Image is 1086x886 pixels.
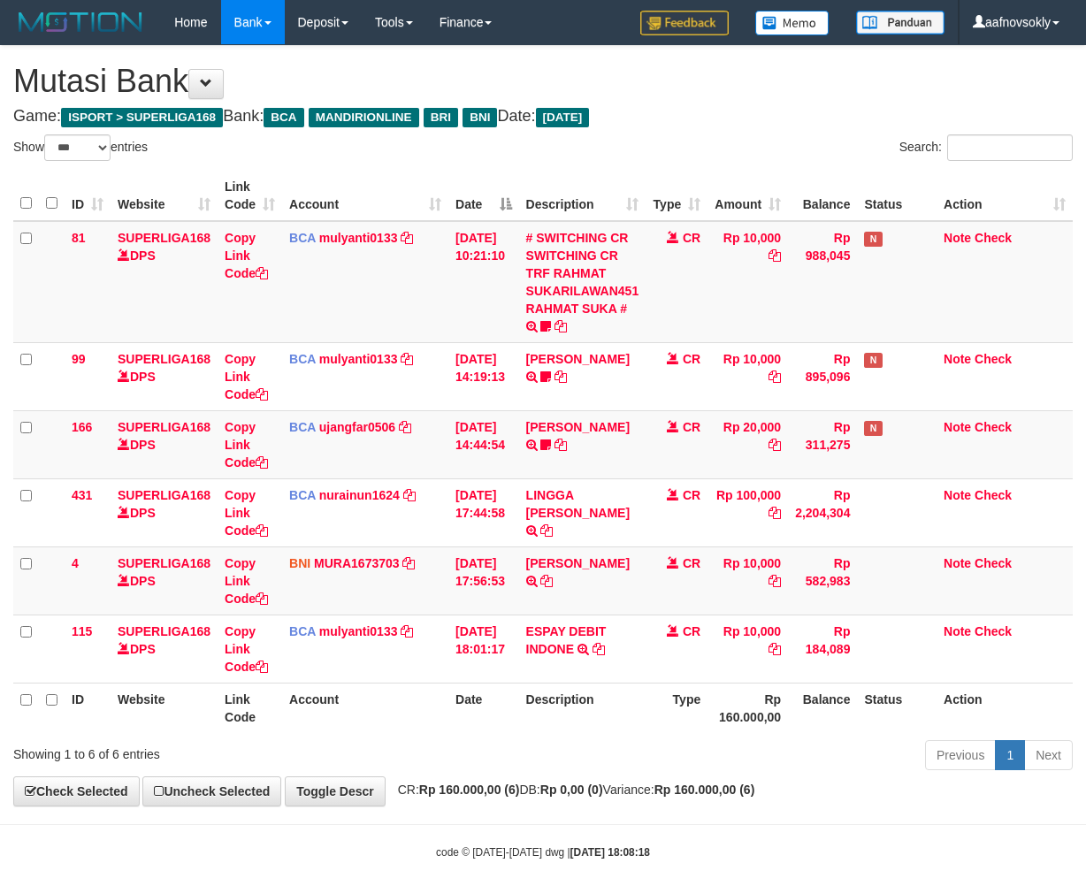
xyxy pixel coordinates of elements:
span: Has Note [864,421,882,436]
a: Copy Rp 10,000 to clipboard [769,642,781,656]
td: Rp 10,000 [707,221,788,343]
a: Check [975,420,1012,434]
th: Link Code [218,683,282,733]
th: Account: activate to sort column ascending [282,171,448,221]
a: Copy Rp 10,000 to clipboard [769,574,781,588]
th: Type [646,683,707,733]
a: 1 [995,740,1025,770]
a: Copy Link Code [225,624,268,674]
td: [DATE] 14:44:54 [448,410,519,478]
strong: Rp 0,00 (0) [540,783,603,797]
span: CR [683,231,700,245]
a: Previous [925,740,996,770]
a: Copy MURA1673703 to clipboard [402,556,415,570]
a: Copy Link Code [225,420,268,470]
a: Copy LINGGA ADITYA PRAT to clipboard [540,523,553,538]
span: CR [683,556,700,570]
span: BCA [289,231,316,245]
th: Balance [788,683,857,733]
a: LINGGA [PERSON_NAME] [526,488,630,520]
a: mulyanti0133 [319,352,398,366]
th: Account [282,683,448,733]
h4: Game: Bank: Date: [13,108,1073,126]
th: Description [519,683,646,733]
a: Copy Rp 20,000 to clipboard [769,438,781,452]
span: CR [683,624,700,638]
td: DPS [111,221,218,343]
a: Note [944,352,971,366]
span: 81 [72,231,86,245]
td: [DATE] 10:21:10 [448,221,519,343]
th: Website [111,683,218,733]
th: ID: activate to sort column ascending [65,171,111,221]
span: Has Note [864,232,882,247]
a: Copy mulyanti0133 to clipboard [401,352,413,366]
img: Feedback.jpg [640,11,729,35]
span: BCA [264,108,303,127]
a: Copy nurainun1624 to clipboard [403,488,416,502]
th: Type: activate to sort column ascending [646,171,707,221]
a: Copy MUHAMMAD REZA to clipboard [554,370,567,384]
label: Search: [899,134,1073,161]
input: Search: [947,134,1073,161]
a: Check [975,624,1012,638]
span: CR: DB: Variance: [389,783,755,797]
select: Showentries [44,134,111,161]
th: Rp 160.000,00 [707,683,788,733]
th: Status [857,171,937,221]
a: SUPERLIGA168 [118,624,210,638]
a: [PERSON_NAME] [526,556,630,570]
span: BNI [463,108,497,127]
a: SUPERLIGA168 [118,556,210,570]
td: [DATE] 14:19:13 [448,342,519,410]
td: DPS [111,546,218,615]
td: Rp 10,000 [707,546,788,615]
span: BCA [289,488,316,502]
small: code © [DATE]-[DATE] dwg | [436,846,650,859]
label: Show entries [13,134,148,161]
a: MURA1673703 [314,556,400,570]
td: Rp 10,000 [707,342,788,410]
th: Balance [788,171,857,221]
td: Rp 988,045 [788,221,857,343]
span: CR [683,488,700,502]
a: Copy ALIF RACHMAN NUR ICHSAN to clipboard [540,574,553,588]
a: ESPAY DEBIT INDONE [526,624,607,656]
th: Action: activate to sort column ascending [937,171,1073,221]
img: panduan.png [856,11,945,34]
span: 4 [72,556,79,570]
a: Note [944,488,971,502]
td: Rp 311,275 [788,410,857,478]
th: Action [937,683,1073,733]
span: CR [683,420,700,434]
a: Next [1024,740,1073,770]
span: BCA [289,624,316,638]
span: [DATE] [536,108,590,127]
a: nurainun1624 [319,488,400,502]
td: [DATE] 17:44:58 [448,478,519,546]
img: Button%20Memo.svg [755,11,830,35]
a: Copy Link Code [225,231,268,280]
td: DPS [111,410,218,478]
th: Website: activate to sort column ascending [111,171,218,221]
td: DPS [111,342,218,410]
a: Copy Rp 100,000 to clipboard [769,506,781,520]
td: Rp 2,204,304 [788,478,857,546]
a: ujangfar0506 [319,420,395,434]
span: 115 [72,624,92,638]
strong: [DATE] 18:08:18 [570,846,650,859]
td: Rp 100,000 [707,478,788,546]
a: Note [944,231,971,245]
td: Rp 20,000 [707,410,788,478]
th: Date [448,683,519,733]
a: SUPERLIGA168 [118,352,210,366]
a: Note [944,624,971,638]
span: CR [683,352,700,366]
th: Date: activate to sort column descending [448,171,519,221]
a: mulyanti0133 [319,624,398,638]
span: Has Note [864,353,882,368]
a: # SWITCHING CR SWITCHING CR TRF RAHMAT SUKARILAWAN451 RAHMAT SUKA # [526,231,639,316]
a: mulyanti0133 [319,231,398,245]
span: MANDIRIONLINE [309,108,419,127]
span: 166 [72,420,92,434]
